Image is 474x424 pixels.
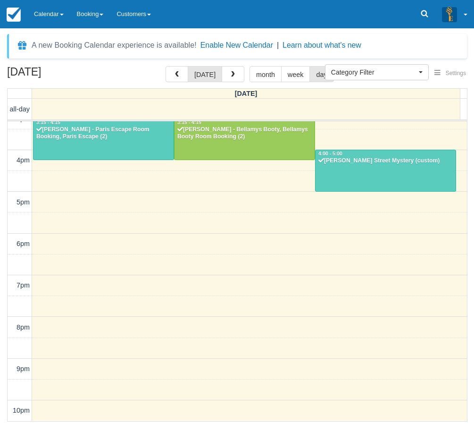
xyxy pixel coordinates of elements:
[442,7,457,22] img: A3
[249,66,282,82] button: month
[17,281,30,289] span: 7pm
[200,41,273,50] button: Enable New Calendar
[32,40,197,51] div: A new Booking Calendar experience is available!
[283,41,361,49] a: Learn about what's new
[7,66,126,84] h2: [DATE]
[7,8,21,22] img: checkfront-main-nav-mini-logo.png
[10,105,30,113] span: all-day
[318,151,342,156] span: 4:00 - 5:00
[177,126,312,141] div: [PERSON_NAME] - Bellamys Booty, Bellamys Booty Room Booking (2)
[17,323,30,331] span: 8pm
[188,66,222,82] button: [DATE]
[17,198,30,206] span: 5pm
[318,157,453,165] div: [PERSON_NAME] Street Mystery (custom)
[177,120,201,125] span: 3:15 - 4:15
[13,407,30,414] span: 10pm
[17,156,30,164] span: 4pm
[331,68,416,77] span: Category Filter
[36,126,171,141] div: [PERSON_NAME] - Paris Escape Room Booking, Paris Escape (2)
[325,64,429,80] button: Category Filter
[36,120,60,125] span: 3:15 - 4:15
[174,119,315,160] a: 3:15 - 4:15[PERSON_NAME] - Bellamys Booty, Bellamys Booty Room Booking (2)
[17,365,30,373] span: 9pm
[281,66,310,82] button: week
[277,41,279,49] span: |
[17,240,30,247] span: 6pm
[17,115,30,122] span: 3pm
[33,119,174,160] a: 3:15 - 4:15[PERSON_NAME] - Paris Escape Room Booking, Paris Escape (2)
[309,66,333,82] button: day
[235,90,258,97] span: [DATE]
[429,67,472,80] button: Settings
[315,150,456,191] a: 4:00 - 5:00[PERSON_NAME] Street Mystery (custom)
[446,70,466,76] span: Settings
